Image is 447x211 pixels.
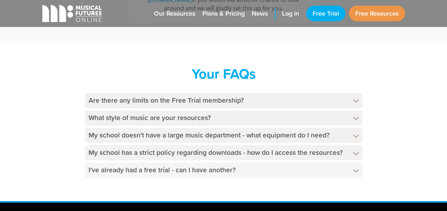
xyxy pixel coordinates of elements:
[202,9,245,18] span: Plans & Pricing
[282,9,299,18] span: Log in
[306,6,345,21] a: Free Trial
[85,66,362,82] h2: Your FAQs
[85,93,362,108] h4: Are there any limits on the Free Trial membership?
[85,145,362,160] h4: My school has a strict policy regarding downloads - how do I access the resources?
[85,110,362,125] h4: What style of music are your resources?
[252,9,268,18] span: News
[85,162,362,178] h4: I've already had a free trial - can I have another?
[85,128,362,143] h4: My school doesn't have a large music department - what equipment do I need?
[154,9,195,18] span: Our Resources
[349,6,405,21] a: Free Resources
